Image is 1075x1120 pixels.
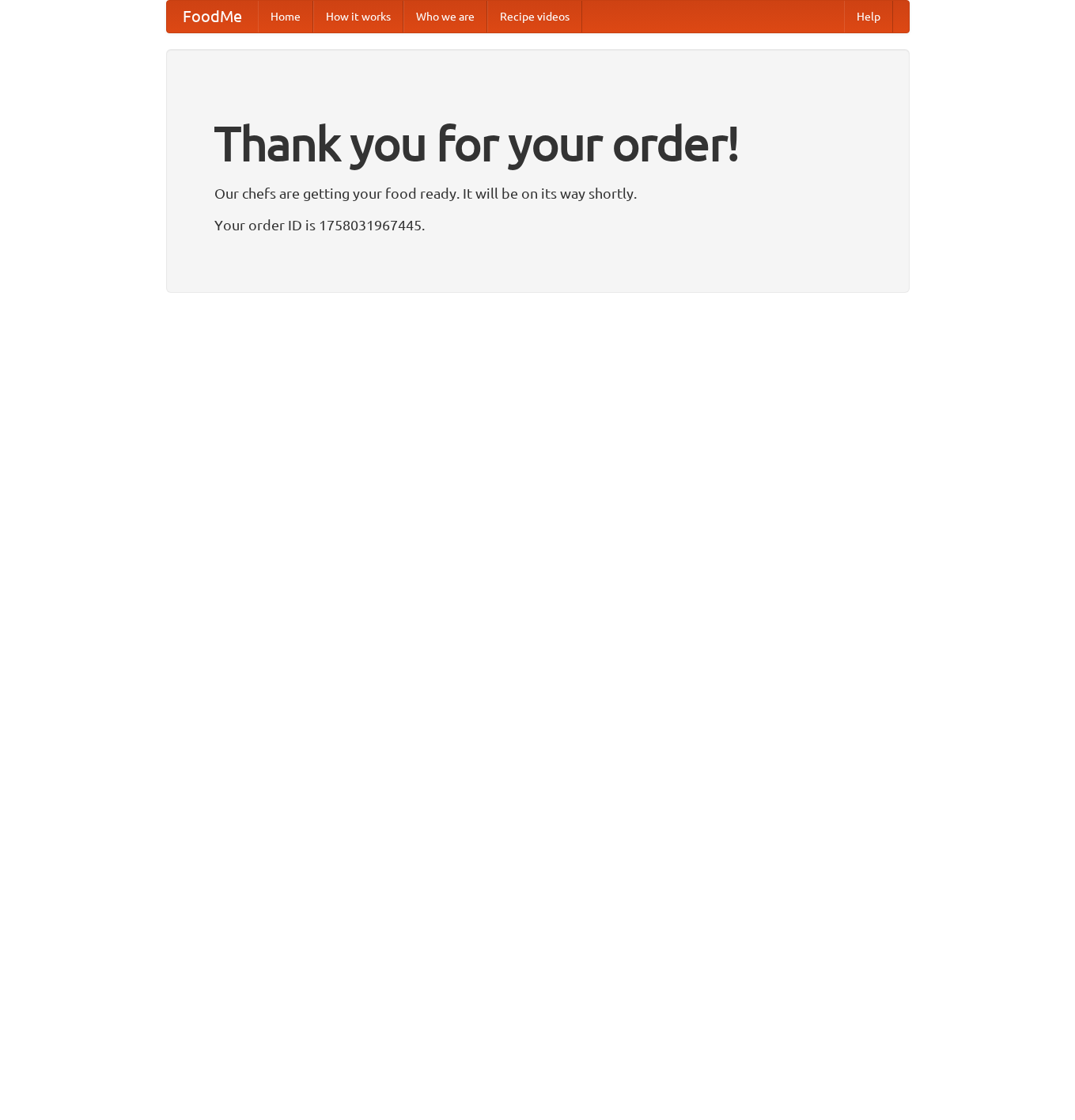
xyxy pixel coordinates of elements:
a: Recipe videos [487,1,582,32]
p: Your order ID is 1758031967445. [214,213,861,237]
a: How it works [313,1,403,32]
h1: Thank you for your order! [214,105,861,181]
a: Help [844,1,893,32]
a: FoodMe [167,1,258,32]
p: Our chefs are getting your food ready. It will be on its way shortly. [214,181,861,205]
a: Home [258,1,313,32]
a: Who we are [403,1,487,32]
